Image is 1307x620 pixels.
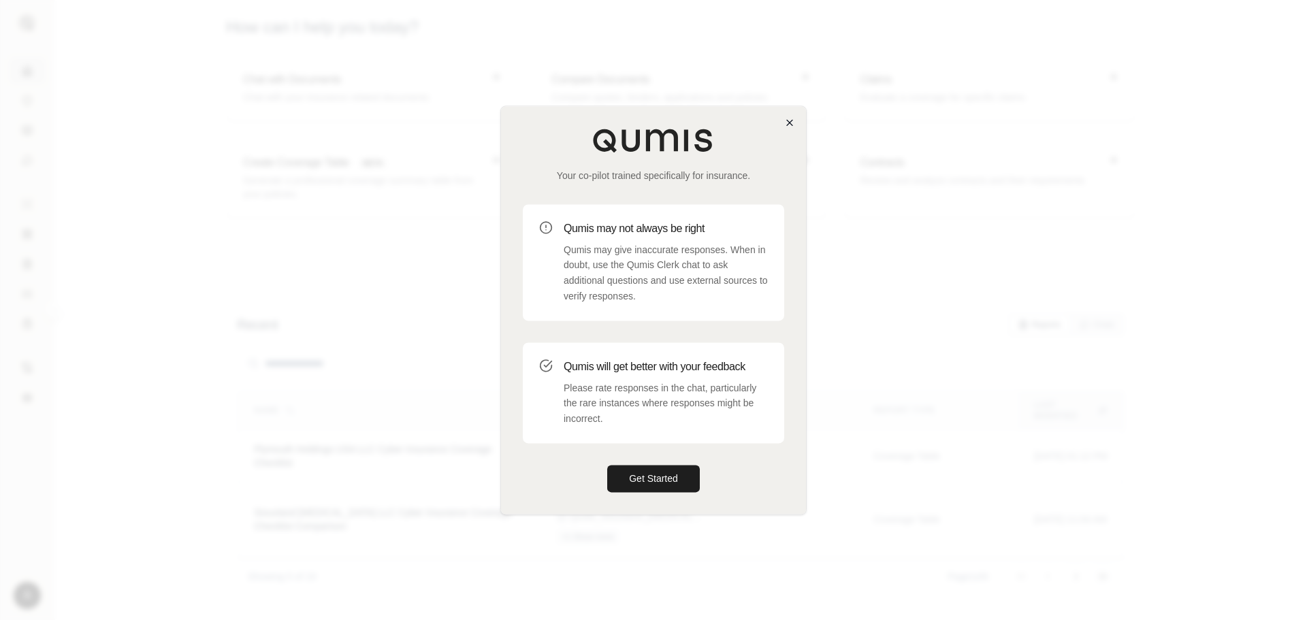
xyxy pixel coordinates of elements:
img: Qumis Logo [592,128,715,152]
h3: Qumis may not always be right [564,221,768,237]
p: Please rate responses in the chat, particularly the rare instances where responses might be incor... [564,380,768,427]
p: Qumis may give inaccurate responses. When in doubt, use the Qumis Clerk chat to ask additional qu... [564,242,768,304]
button: Get Started [607,465,700,492]
h3: Qumis will get better with your feedback [564,359,768,375]
p: Your co-pilot trained specifically for insurance. [523,169,784,182]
